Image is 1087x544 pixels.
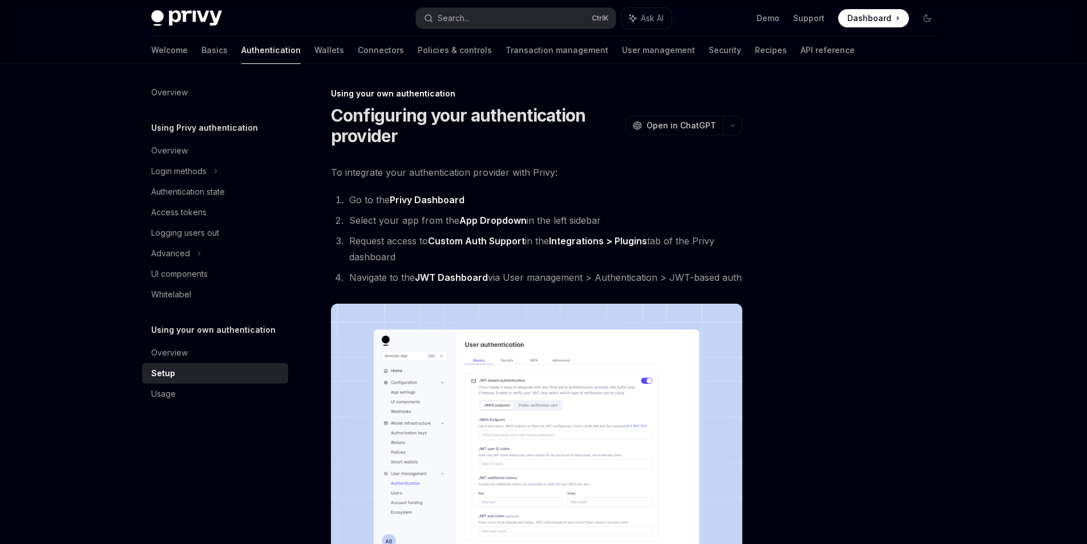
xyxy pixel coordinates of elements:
[847,13,891,24] span: Dashboard
[918,9,936,27] button: Toggle dark mode
[151,185,225,199] div: Authentication state
[390,194,464,206] a: Privy Dashboard
[151,86,188,99] div: Overview
[241,37,301,64] a: Authentication
[331,88,742,99] div: Using your own authentication
[331,105,621,146] h1: Configuring your authentication provider
[151,366,175,380] div: Setup
[331,164,742,180] span: To integrate your authentication provider with Privy:
[709,37,741,64] a: Security
[346,233,742,265] li: Request access to in the tab of the Privy dashboard
[625,116,723,135] button: Open in ChatGPT
[142,384,288,404] a: Usage
[438,11,470,25] div: Search...
[358,37,404,64] a: Connectors
[142,182,288,202] a: Authentication state
[621,8,672,29] button: Ask AI
[151,323,276,337] h5: Using your own authentication
[151,144,188,158] div: Overview
[201,37,228,64] a: Basics
[757,13,779,24] a: Demo
[151,164,207,178] div: Login methods
[142,363,288,384] a: Setup
[151,247,190,260] div: Advanced
[506,37,608,64] a: Transaction management
[151,205,207,219] div: Access tokens
[142,284,288,305] a: Whitelabel
[142,82,288,103] a: Overview
[346,212,742,228] li: Select your app from the in the left sidebar
[415,272,488,284] a: JWT Dashboard
[390,194,464,205] strong: Privy Dashboard
[428,235,525,247] strong: Custom Auth Support
[346,192,742,208] li: Go to the
[646,120,716,131] span: Open in ChatGPT
[459,215,527,226] strong: App Dropdown
[151,37,188,64] a: Welcome
[142,223,288,243] a: Logging users out
[151,267,208,281] div: UI components
[142,202,288,223] a: Access tokens
[151,288,191,301] div: Whitelabel
[641,13,664,24] span: Ask AI
[418,37,492,64] a: Policies & controls
[592,14,609,23] span: Ctrl K
[142,342,288,363] a: Overview
[151,346,188,360] div: Overview
[755,37,787,64] a: Recipes
[838,9,909,27] a: Dashboard
[151,10,222,26] img: dark logo
[416,8,616,29] button: Search...CtrlK
[622,37,695,64] a: User management
[549,235,647,247] a: Integrations > Plugins
[151,121,258,135] h5: Using Privy authentication
[151,226,219,240] div: Logging users out
[142,264,288,284] a: UI components
[314,37,344,64] a: Wallets
[142,140,288,161] a: Overview
[346,269,742,285] li: Navigate to the via User management > Authentication > JWT-based auth
[793,13,825,24] a: Support
[151,387,176,401] div: Usage
[801,37,855,64] a: API reference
